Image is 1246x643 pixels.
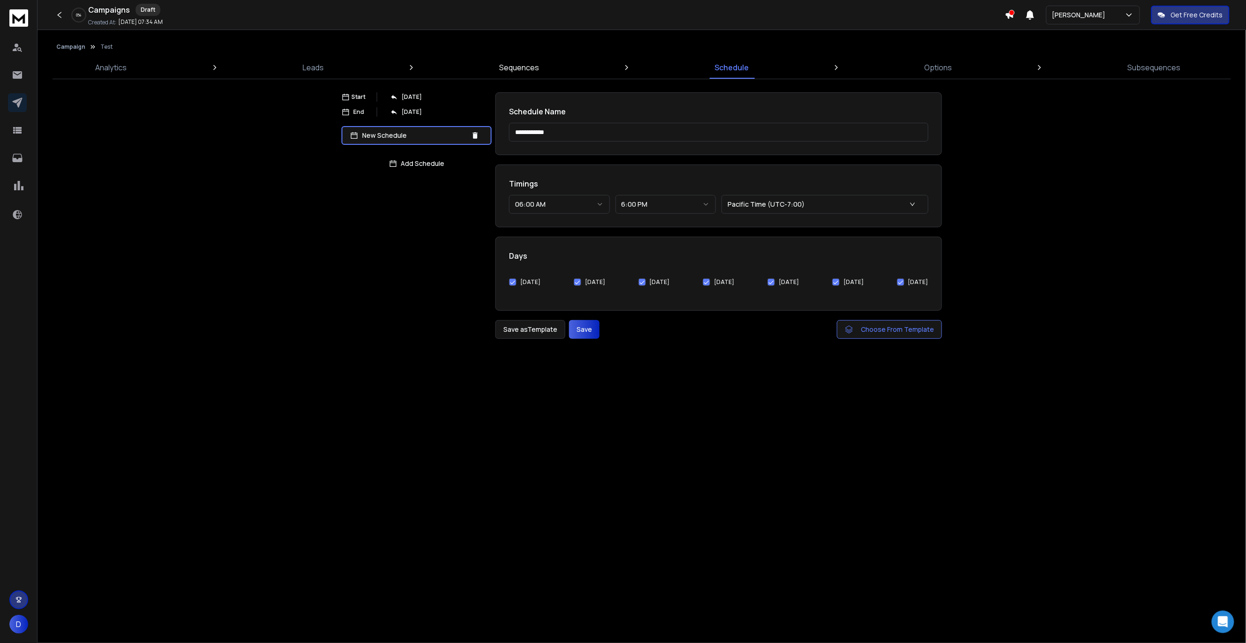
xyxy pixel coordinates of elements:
img: logo [9,9,28,27]
a: Sequences [494,56,545,79]
label: [DATE] [520,278,540,286]
p: Options [924,62,952,73]
p: End [353,108,364,116]
label: [DATE] [908,278,928,286]
label: [DATE] [843,278,864,286]
p: Subsequences [1127,62,1180,73]
p: Leads [303,62,324,73]
p: [DATE] [402,108,422,116]
button: Campaign [56,43,85,51]
a: Subsequences [1122,56,1186,79]
button: Save asTemplate [495,320,565,339]
button: 06:00 AM [509,195,610,214]
p: New Schedule [362,131,467,140]
p: 0 % [76,12,82,18]
a: Leads [297,56,329,79]
label: [DATE] [779,278,799,286]
a: Analytics [90,56,133,79]
p: Pacific Time (UTC-7:00) [728,200,808,209]
label: [DATE] [714,278,734,286]
p: Analytics [96,62,127,73]
a: Schedule [709,56,754,79]
button: D [9,615,28,634]
h1: Timings [509,178,928,189]
p: [DATE] 07:34 AM [118,18,163,26]
span: Choose From Template [861,325,934,334]
a: Options [919,56,957,79]
p: Sequences [499,62,539,73]
label: [DATE] [650,278,670,286]
label: [DATE] [585,278,605,286]
h1: Schedule Name [509,106,928,117]
button: Add Schedule [342,154,492,173]
h1: Days [509,250,928,262]
p: Get Free Credits [1171,10,1223,20]
p: Start [352,93,366,101]
p: Schedule [714,62,749,73]
button: Save [569,320,600,339]
button: 6:00 PM [615,195,716,214]
p: [PERSON_NAME] [1052,10,1109,20]
h1: Campaigns [88,4,130,15]
button: Choose From Template [837,320,942,339]
div: Draft [136,4,160,16]
p: Test [100,43,113,51]
div: Open Intercom Messenger [1212,611,1234,633]
button: Get Free Credits [1151,6,1230,24]
p: [DATE] [402,93,422,101]
p: Created At: [88,19,116,26]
